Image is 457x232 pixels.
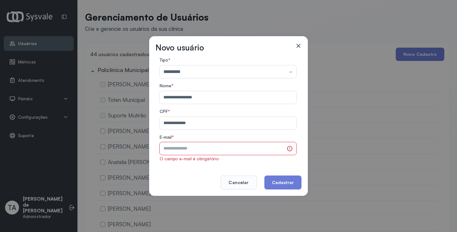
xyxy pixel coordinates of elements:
[156,43,204,52] h3: Novo usuário
[160,57,168,63] span: Tipo
[160,109,168,114] span: CPF
[264,176,301,189] button: Cadastrar
[160,83,171,88] span: Nome
[160,156,296,162] div: O campo e-mail é obrigatório
[160,134,172,140] span: E-mail
[221,176,256,189] button: Cancelar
